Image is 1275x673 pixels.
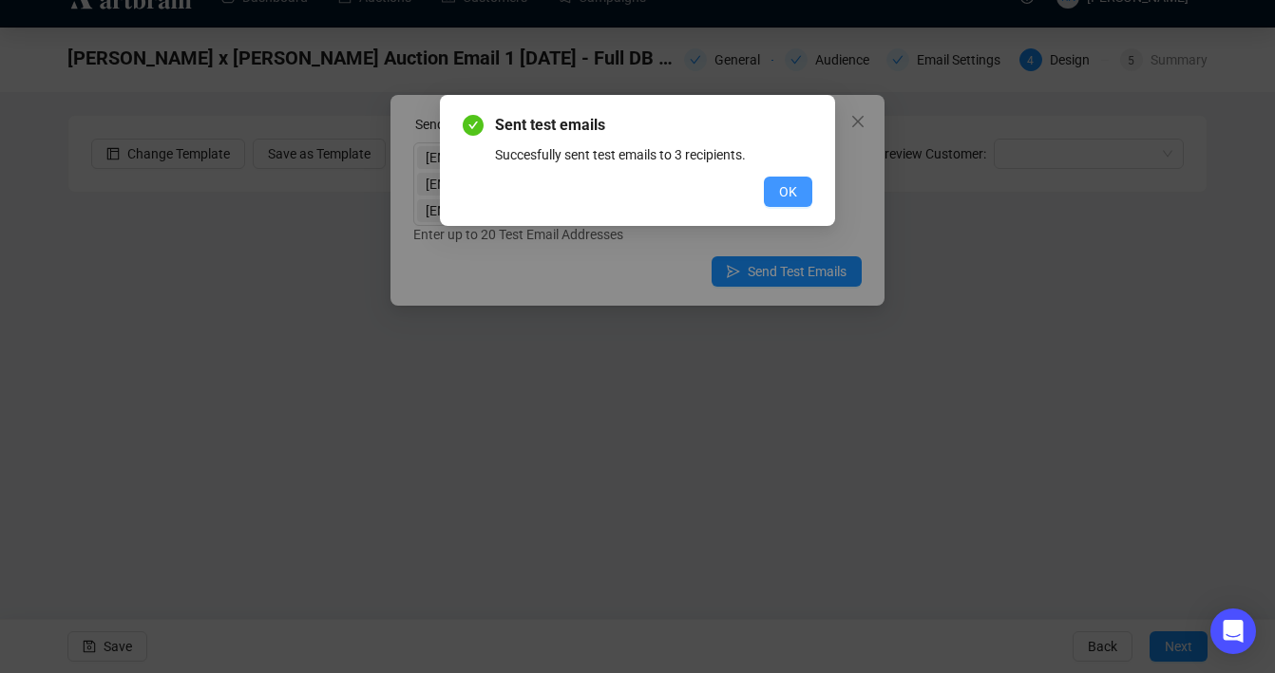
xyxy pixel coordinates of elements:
[495,144,812,165] div: Succesfully sent test emails to 3 recipients.
[495,114,812,137] span: Sent test emails
[764,177,812,207] button: OK
[1210,608,1256,654] div: Open Intercom Messenger
[463,115,484,136] span: check-circle
[779,181,797,202] span: OK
